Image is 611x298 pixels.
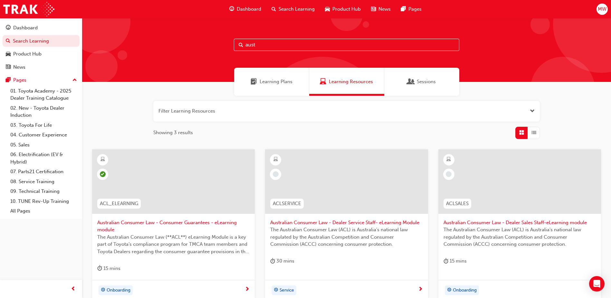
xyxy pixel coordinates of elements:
[279,5,315,13] span: Search Learning
[309,68,384,96] a: Learning ResourcesLearning Resources
[101,286,105,294] span: target-icon
[371,5,376,13] span: news-icon
[107,287,130,294] span: Onboarding
[519,129,524,136] span: Grid
[100,155,105,164] span: learningResourceType_ELEARNING-icon
[245,287,250,293] span: next-icon
[6,25,11,31] span: guage-icon
[13,50,42,58] div: Product Hub
[447,286,452,294] span: target-icon
[3,22,80,34] a: Dashboard
[8,130,80,140] a: 04. Customer Experience
[6,51,11,57] span: car-icon
[408,5,422,13] span: Pages
[6,65,11,70] span: news-icon
[97,264,120,273] div: 15 mins
[3,35,80,47] a: Search Learning
[3,2,54,16] img: Trak
[8,206,80,216] a: All Pages
[8,86,80,103] a: 01. Toyota Academy - 2025 Dealer Training Catalogue
[396,3,427,16] a: pages-iconPages
[417,78,436,85] span: Sessions
[589,276,605,292] div: Open Intercom Messenger
[270,226,423,248] span: The Australian Consumer Law (ACL) is Australia's national law regulated by the Australian Competi...
[8,140,80,150] a: 05. Sales
[530,107,535,115] button: Open the filter
[272,5,276,13] span: search-icon
[237,5,261,13] span: Dashboard
[8,120,80,130] a: 03. Toyota For Life
[100,171,106,177] span: learningRecordVerb_COMPLETE-icon
[329,78,373,85] span: Learning Resources
[446,155,451,164] span: learningResourceType_ELEARNING-icon
[13,76,26,84] div: Pages
[598,5,606,13] span: MW
[8,177,80,187] a: 08. Service Training
[260,78,292,85] span: Learning Plans
[153,129,193,136] span: Showing 3 results
[3,48,80,60] a: Product Hub
[270,257,294,265] div: 30 mins
[13,24,38,32] div: Dashboard
[384,68,459,96] a: SessionsSessions
[273,200,301,207] span: ACLSERVICE
[72,76,77,84] span: up-icon
[325,5,330,13] span: car-icon
[71,285,76,293] span: prev-icon
[366,3,396,16] a: news-iconNews
[234,68,309,96] a: Learning PlansLearning Plans
[3,74,80,86] button: Pages
[446,200,469,207] span: ACLSALES
[446,171,452,177] span: learningRecordVerb_NONE-icon
[13,64,25,71] div: News
[3,61,80,73] a: News
[444,257,448,265] span: duration-icon
[531,129,536,136] span: List
[274,286,278,294] span: target-icon
[8,196,80,206] a: 10. TUNE Rev-Up Training
[270,257,275,265] span: duration-icon
[270,219,423,226] span: Australian Consumer Law - Dealer Service Staff- eLearning Module
[6,38,10,44] span: search-icon
[3,21,80,74] button: DashboardSearch LearningProduct HubNews
[8,103,80,120] a: 02. New - Toyota Dealer Induction
[224,3,266,16] a: guage-iconDashboard
[444,226,596,248] span: The Australian Consumer Law (ACL) is Australia's national law regulated by the Australian Competi...
[378,5,391,13] span: News
[6,77,11,83] span: pages-icon
[8,150,80,167] a: 06. Electrification (EV & Hybrid)
[100,200,138,207] span: ACL_ELEARNING
[97,233,250,255] span: The Australian Consumer Law (**ACL**) eLearning Module is a key part of Toyota’s compliance progr...
[332,5,361,13] span: Product Hub
[444,257,467,265] div: 15 mins
[97,219,250,233] span: Australian Consumer Law - Consumer Guarantees - eLearning module
[444,219,596,226] span: Australian Consumer Law - Dealer Sales Staff-eLearning module
[408,78,414,85] span: Sessions
[320,3,366,16] a: car-iconProduct Hub
[273,171,279,177] span: learningRecordVerb_NONE-icon
[8,186,80,196] a: 09. Technical Training
[8,167,80,177] a: 07. Parts21 Certification
[266,3,320,16] a: search-iconSearch Learning
[229,5,234,13] span: guage-icon
[239,41,243,49] span: Search
[597,4,608,15] button: MW
[418,287,423,293] span: next-icon
[280,287,294,294] span: Service
[234,39,459,51] input: Search...
[97,264,102,273] span: duration-icon
[401,5,406,13] span: pages-icon
[251,78,257,85] span: Learning Plans
[453,287,477,294] span: Onboarding
[320,78,326,85] span: Learning Resources
[273,155,278,164] span: learningResourceType_ELEARNING-icon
